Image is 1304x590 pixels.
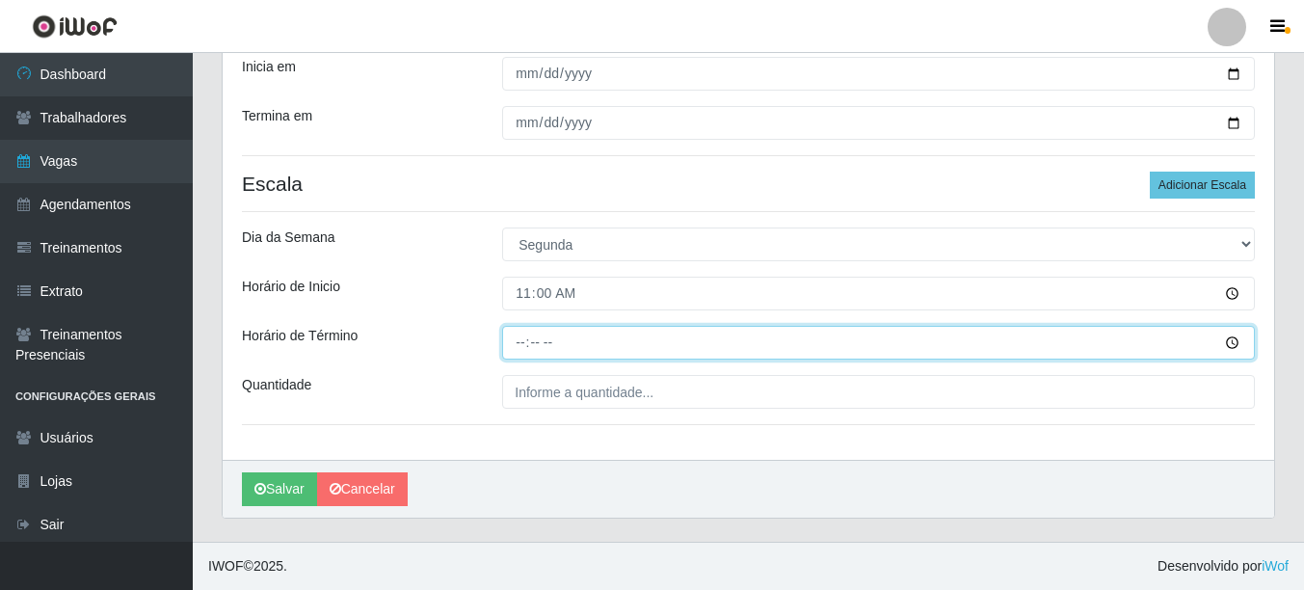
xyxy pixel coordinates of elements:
[502,57,1255,91] input: 00/00/0000
[242,375,311,395] label: Quantidade
[502,277,1255,310] input: 00:00
[208,556,287,577] span: © 2025 .
[502,375,1255,409] input: Informe a quantidade...
[1150,172,1255,199] button: Adicionar Escala
[242,57,296,77] label: Inicia em
[242,172,1255,196] h4: Escala
[242,472,317,506] button: Salvar
[208,558,244,574] span: IWOF
[242,228,335,248] label: Dia da Semana
[1158,556,1289,577] span: Desenvolvido por
[317,472,408,506] a: Cancelar
[242,106,312,126] label: Termina em
[242,277,340,297] label: Horário de Inicio
[32,14,118,39] img: CoreUI Logo
[502,106,1255,140] input: 00/00/0000
[1262,558,1289,574] a: iWof
[502,326,1255,360] input: 00:00
[242,326,358,346] label: Horário de Término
